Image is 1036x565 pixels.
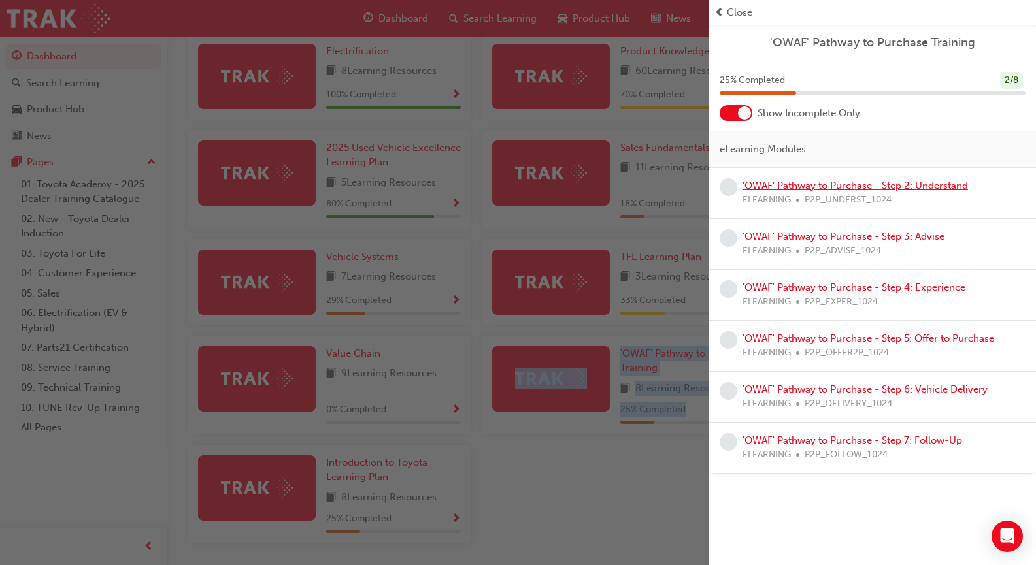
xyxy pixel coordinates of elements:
span: Show Incomplete Only [758,106,860,121]
span: ELEARNING [743,346,791,361]
div: Open Intercom Messenger [992,521,1023,552]
span: ELEARNING [743,396,791,412]
span: learningRecordVerb_NONE-icon [720,229,737,247]
span: P2P_FOLLOW_1024 [805,447,888,462]
span: prev-icon [714,5,724,20]
span: ELEARNING [743,447,791,462]
span: 25 % Completed [720,73,785,88]
span: learningRecordVerb_NONE-icon [720,280,737,298]
span: ELEARNING [743,244,791,259]
span: P2P_DELIVERY_1024 [805,396,892,412]
span: learningRecordVerb_NONE-icon [720,382,737,400]
a: 'OWAF' Pathway to Purchase - Step 6: Vehicle Delivery [743,383,988,395]
span: learningRecordVerb_NONE-icon [720,178,737,196]
a: 'OWAF' Pathway to Purchase - Step 3: Advise [743,231,944,242]
span: eLearning Modules [720,142,806,157]
a: 'OWAF' Pathway to Purchase - Step 2: Understand [743,180,968,191]
span: learningRecordVerb_NONE-icon [720,433,737,451]
button: prev-iconClose [714,5,1031,20]
span: P2P_OFFER2P_1024 [805,346,889,361]
a: 'OWAF' Pathway to Purchase - Step 5: Offer to Purchase [743,332,994,344]
span: ELEARNING [743,193,791,208]
span: P2P_ADVISE_1024 [805,244,881,259]
div: 2 / 8 [1000,72,1023,89]
a: 'OWAF' Pathway to Purchase Training [720,35,1026,50]
a: 'OWAF' Pathway to Purchase - Step 4: Experience [743,282,965,293]
span: learningRecordVerb_NONE-icon [720,331,737,349]
a: 'OWAF' Pathway to Purchase - Step 7: Follow-Up [743,434,962,446]
span: ELEARNING [743,295,791,310]
span: P2P_EXPER_1024 [805,295,878,310]
span: Close [727,5,752,20]
span: P2P_UNDERST_1024 [805,193,892,208]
